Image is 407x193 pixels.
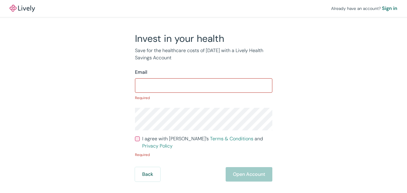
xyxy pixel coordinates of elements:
[135,33,272,45] h2: Invest in your health
[142,143,173,149] a: Privacy Policy
[210,135,253,142] a: Terms & Conditions
[135,95,272,101] p: Required
[382,5,397,12] a: Sign in
[10,5,35,12] a: LivelyLively
[135,47,272,61] p: Save for the healthcare costs of [DATE] with a Lively Health Savings Account
[331,5,397,12] div: Already have an account?
[142,135,272,150] span: I agree with [PERSON_NAME]’s and
[135,152,272,157] p: Required
[10,5,35,12] img: Lively
[135,167,160,182] button: Back
[135,69,147,76] label: Email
